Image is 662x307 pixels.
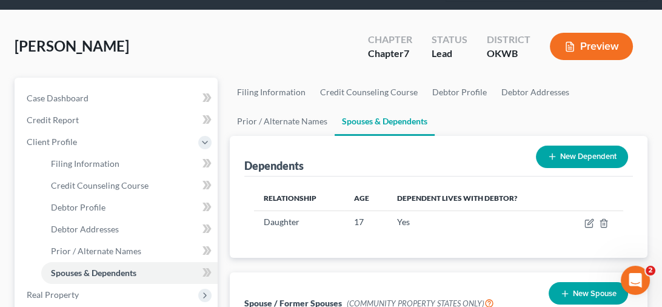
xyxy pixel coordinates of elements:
[432,33,467,47] div: Status
[335,107,435,136] a: Spouses & Dependents
[41,218,218,240] a: Debtor Addresses
[254,211,344,234] td: Daughter
[230,107,335,136] a: Prior / Alternate Names
[51,158,119,169] span: Filing Information
[487,33,530,47] div: District
[646,266,655,275] span: 2
[15,37,129,55] span: [PERSON_NAME]
[230,78,313,107] a: Filing Information
[27,93,89,103] span: Case Dashboard
[51,202,105,212] span: Debtor Profile
[41,262,218,284] a: Spouses & Dependents
[254,186,344,211] th: Relationship
[494,78,577,107] a: Debtor Addresses
[549,282,628,305] button: New Spouse
[621,266,650,295] iframe: Intercom live chat
[404,47,409,59] span: 7
[51,246,141,256] span: Prior / Alternate Names
[27,115,79,125] span: Credit Report
[51,224,119,234] span: Debtor Addresses
[41,197,218,218] a: Debtor Profile
[368,33,412,47] div: Chapter
[41,175,218,197] a: Credit Counseling Course
[550,33,633,60] button: Preview
[432,47,467,61] div: Lead
[313,78,425,107] a: Credit Counseling Course
[51,180,149,191] span: Credit Counseling Course
[344,186,387,211] th: Age
[27,289,79,300] span: Real Property
[51,268,136,278] span: Spouses & Dependents
[387,186,562,211] th: Dependent lives with debtor?
[425,78,494,107] a: Debtor Profile
[41,153,218,175] a: Filing Information
[41,240,218,262] a: Prior / Alternate Names
[368,47,412,61] div: Chapter
[17,87,218,109] a: Case Dashboard
[387,211,562,234] td: Yes
[344,211,387,234] td: 17
[244,158,304,173] div: Dependents
[536,146,628,168] button: New Dependent
[17,109,218,131] a: Credit Report
[487,47,530,61] div: OKWB
[27,137,77,147] span: Client Profile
